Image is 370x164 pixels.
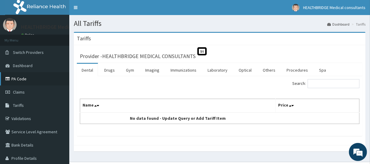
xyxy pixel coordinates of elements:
h3: Provider - HEALTHBRIDGE MEDICAL CONSULTANTS [80,54,196,59]
img: User Image [292,4,299,11]
span: Dashboard [13,63,33,68]
td: No data found - Update Query or Add Tariff Item [80,113,276,124]
a: Spa [314,64,331,76]
img: d_794563401_company_1708531726252_794563401 [11,30,24,45]
a: Drugs [99,64,120,76]
a: Laboratory [203,64,232,76]
a: Immunizations [166,64,201,76]
span: HEALTHBRIDGE Medical consultants [303,5,365,10]
a: Online [21,33,36,37]
a: Dental [77,64,98,76]
span: St [197,47,207,55]
span: Switch Providers [13,50,44,55]
h3: Tariffs [77,36,91,41]
label: Search: [292,79,359,88]
a: Optical [234,64,256,76]
span: We're online! [35,46,83,107]
span: Tariffs [13,103,24,108]
div: Minimize live chat window [99,3,113,17]
textarea: Type your message and hit 'Enter' [3,104,115,125]
a: Procedures [282,64,313,76]
span: Claims [13,89,25,95]
a: Imaging [140,64,164,76]
li: Tariffs [350,22,365,27]
img: User Image [3,18,17,32]
th: Price [275,99,359,113]
a: Others [258,64,280,76]
div: Chat with us now [31,34,101,42]
a: Dashboard [327,22,350,27]
input: Search: [308,79,359,88]
th: Name [80,99,276,113]
p: HEALTHBRIDGE Medical consultants [21,24,105,30]
h1: All Tariffs [74,20,365,27]
a: Gym [121,64,139,76]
